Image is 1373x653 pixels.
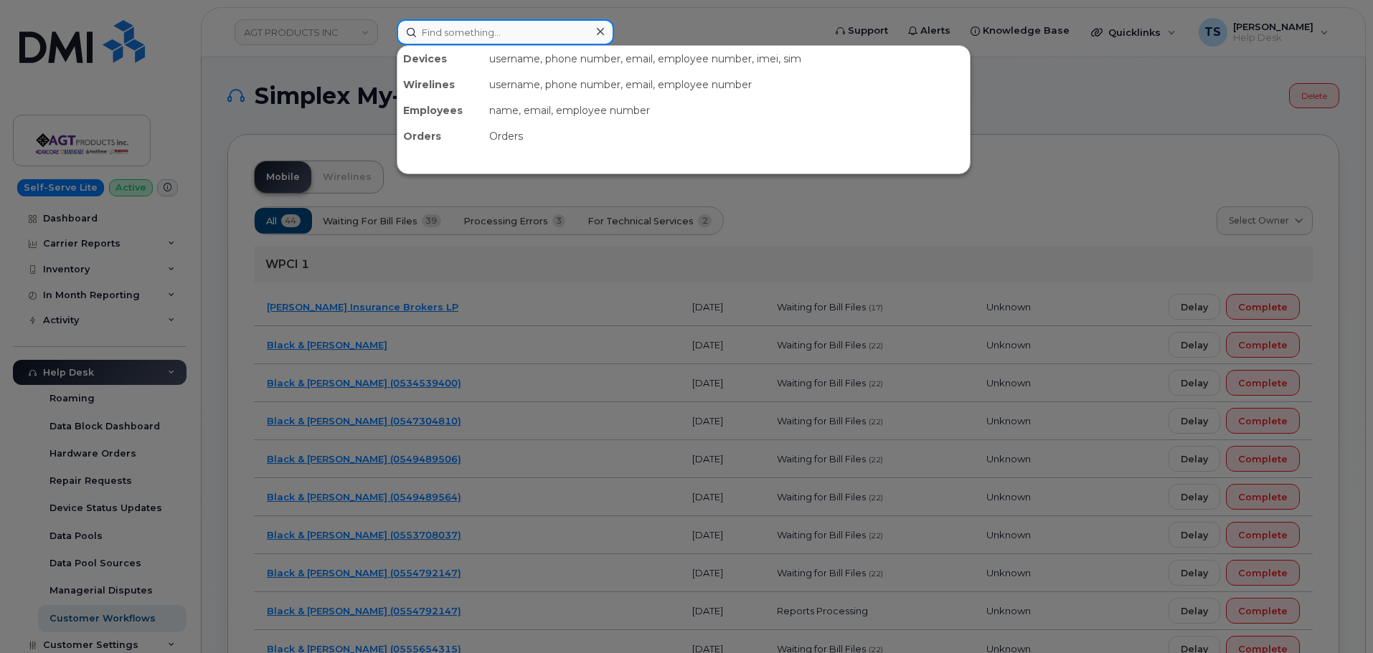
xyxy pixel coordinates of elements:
div: Devices [397,46,483,72]
div: username, phone number, email, employee number [483,72,970,97]
div: username, phone number, email, employee number, imei, sim [483,46,970,72]
div: Wirelines [397,72,483,97]
div: name, email, employee number [483,97,970,123]
div: Employees [397,97,483,123]
div: Orders [483,123,970,149]
div: Orders [397,123,483,149]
